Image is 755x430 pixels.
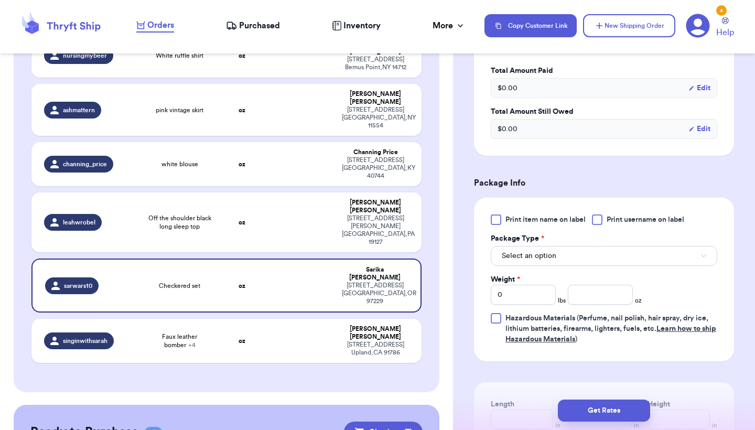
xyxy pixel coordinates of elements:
span: leahwrobel [63,218,95,227]
strong: oz [239,161,245,167]
div: [PERSON_NAME] [PERSON_NAME] [342,199,409,214]
div: More [433,19,466,32]
span: Hazardous Materials [505,315,575,322]
div: [STREET_ADDRESS][PERSON_NAME] [GEOGRAPHIC_DATA] , PA 19127 [342,214,409,246]
strong: oz [239,107,245,113]
strong: oz [239,338,245,344]
span: Purchased [239,19,280,32]
label: Total Amount Paid [491,66,717,76]
span: lbs [558,296,566,305]
strong: oz [239,52,245,59]
span: Off the shoulder black long sleep top [147,214,212,231]
label: Total Amount Still Owed [491,106,717,117]
a: Purchased [226,19,280,32]
div: [STREET_ADDRESS] Upland , CA 91786 [342,341,409,357]
span: ashmattern [63,106,95,114]
div: [STREET_ADDRESS] Bemus Point , NY 14712 [342,56,409,71]
span: Inventory [343,19,381,32]
span: white blouse [161,160,198,168]
div: [PERSON_NAME] [PERSON_NAME] [342,90,409,106]
div: Channing Price [342,148,409,156]
button: Get Rates [558,400,650,422]
div: 4 [716,5,727,16]
button: Edit [688,83,710,93]
label: Package Type [491,233,544,244]
span: nursingmybeer [63,51,107,60]
span: $ 0.00 [498,83,517,93]
div: [STREET_ADDRESS] [GEOGRAPHIC_DATA] , NY 11554 [342,106,409,130]
span: White ruffle shirt [156,51,203,60]
label: Weight [491,274,520,285]
button: Select an option [491,246,717,266]
span: Faux leather bomber [147,332,212,349]
div: [PERSON_NAME] [PERSON_NAME] [342,325,409,341]
span: oz [635,296,642,305]
a: Inventory [332,19,381,32]
button: Copy Customer Link [484,14,577,37]
span: Select an option [502,251,556,261]
span: (Perfume, nail polish, hair spray, dry ice, lithium batteries, firearms, lighters, fuels, etc. ) [505,315,716,343]
a: 4 [686,14,710,38]
a: Help [716,17,734,39]
strong: oz [239,219,245,225]
div: [STREET_ADDRESS] [GEOGRAPHIC_DATA] , OR 97229 [342,282,408,305]
span: Checkered set [159,282,200,290]
span: Orders [147,19,174,31]
span: + 4 [188,342,196,348]
div: Sarika [PERSON_NAME] [342,266,408,282]
button: New Shipping Order [583,14,675,37]
span: sarwars10 [64,282,92,290]
a: Orders [136,19,174,33]
span: Print username on label [607,214,684,225]
span: $ 0.00 [498,124,517,134]
span: singinwithsarah [63,337,107,345]
div: [STREET_ADDRESS] [GEOGRAPHIC_DATA] , KY 40744 [342,156,409,180]
strong: oz [239,283,245,289]
span: Print item name on label [505,214,586,225]
h3: Package Info [474,177,734,189]
span: pink vintage skirt [156,106,203,114]
span: Help [716,26,734,39]
span: channing_price [63,160,107,168]
button: Edit [688,124,710,134]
